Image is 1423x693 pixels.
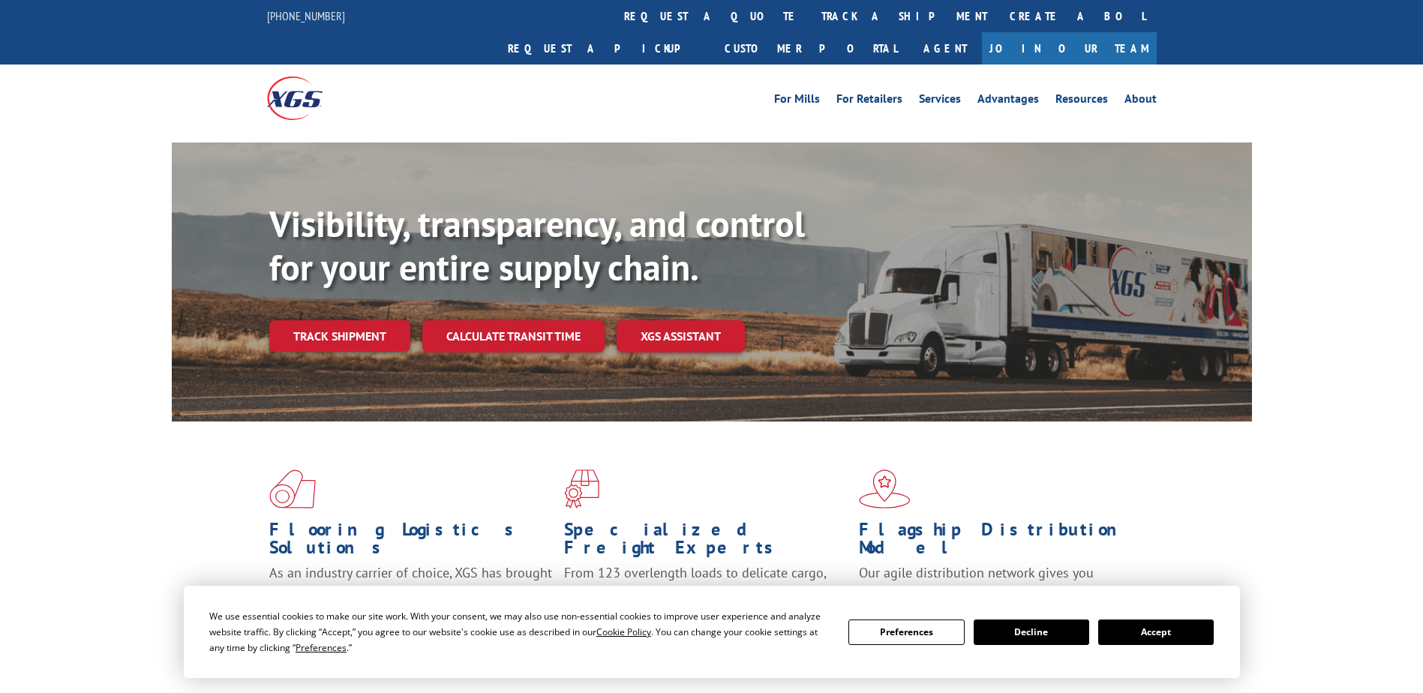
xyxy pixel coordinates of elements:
button: Accept [1098,619,1214,645]
a: Advantages [977,93,1039,109]
img: xgs-icon-focused-on-flooring-red [564,469,599,508]
a: Calculate transit time [422,320,605,352]
h1: Flooring Logistics Solutions [269,520,553,564]
a: For Retailers [836,93,902,109]
span: Cookie Policy [596,625,651,638]
a: For Mills [774,93,820,109]
img: xgs-icon-total-supply-chain-intelligence-red [269,469,316,508]
a: Resources [1055,93,1108,109]
p: From 123 overlength loads to delicate cargo, our experienced staff knows the best way to move you... [564,564,848,631]
a: Track shipment [269,320,410,352]
a: Services [919,93,961,109]
span: Preferences [296,641,347,654]
a: Join Our Team [982,32,1157,64]
span: As an industry carrier of choice, XGS has brought innovation and dedication to flooring logistics... [269,564,552,617]
a: Customer Portal [713,32,908,64]
div: Cookie Consent Prompt [184,586,1240,678]
a: Agent [908,32,982,64]
button: Preferences [848,619,964,645]
b: Visibility, transparency, and control for your entire supply chain. [269,200,805,290]
div: We use essential cookies to make our site work. With your consent, we may also use non-essential ... [209,608,830,655]
a: Request a pickup [497,32,713,64]
button: Decline [974,619,1089,645]
a: XGS ASSISTANT [617,320,745,352]
a: [PHONE_NUMBER] [267,8,345,23]
h1: Flagship Distribution Model [859,520,1142,564]
a: About [1124,93,1157,109]
img: xgs-icon-flagship-distribution-model-red [859,469,911,508]
span: Our agile distribution network gives you nationwide inventory management on demand. [859,564,1135,599]
h1: Specialized Freight Experts [564,520,848,564]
